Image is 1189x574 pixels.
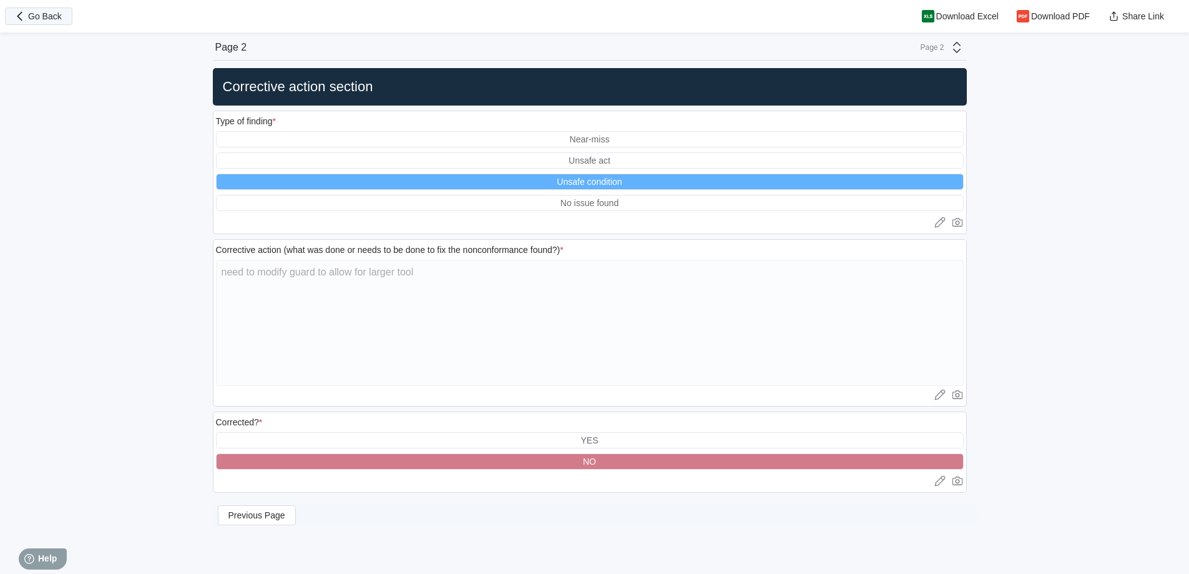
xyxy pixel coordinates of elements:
[1122,12,1164,21] span: Share Link
[1031,12,1090,21] span: Download PDF
[936,12,999,21] span: Download Excel
[218,505,296,525] button: Previous Page
[913,43,944,52] div: Page 2
[1100,7,1174,25] button: Share Link
[216,116,276,126] div: Type of finding
[914,7,1009,25] button: Download Excel
[28,12,62,21] span: Go Back
[560,198,619,208] div: No issue found
[5,7,72,25] button: Go Back
[569,156,610,166] div: Unsafe act
[228,511,285,520] span: Previous Page
[570,134,610,144] div: Near-miss
[216,417,263,427] div: Corrected?
[216,245,564,255] div: Corrective action (what was done or needs to be done to fix the nonconformance found?)
[216,260,964,386] textarea: need to modify guard to allow for larger tool
[215,42,247,53] div: Page 2
[1009,7,1100,25] button: Download PDF
[557,177,622,187] div: Unsafe condition
[583,457,596,467] div: NO
[218,78,962,96] h2: Corrective action section
[580,435,598,445] div: YES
